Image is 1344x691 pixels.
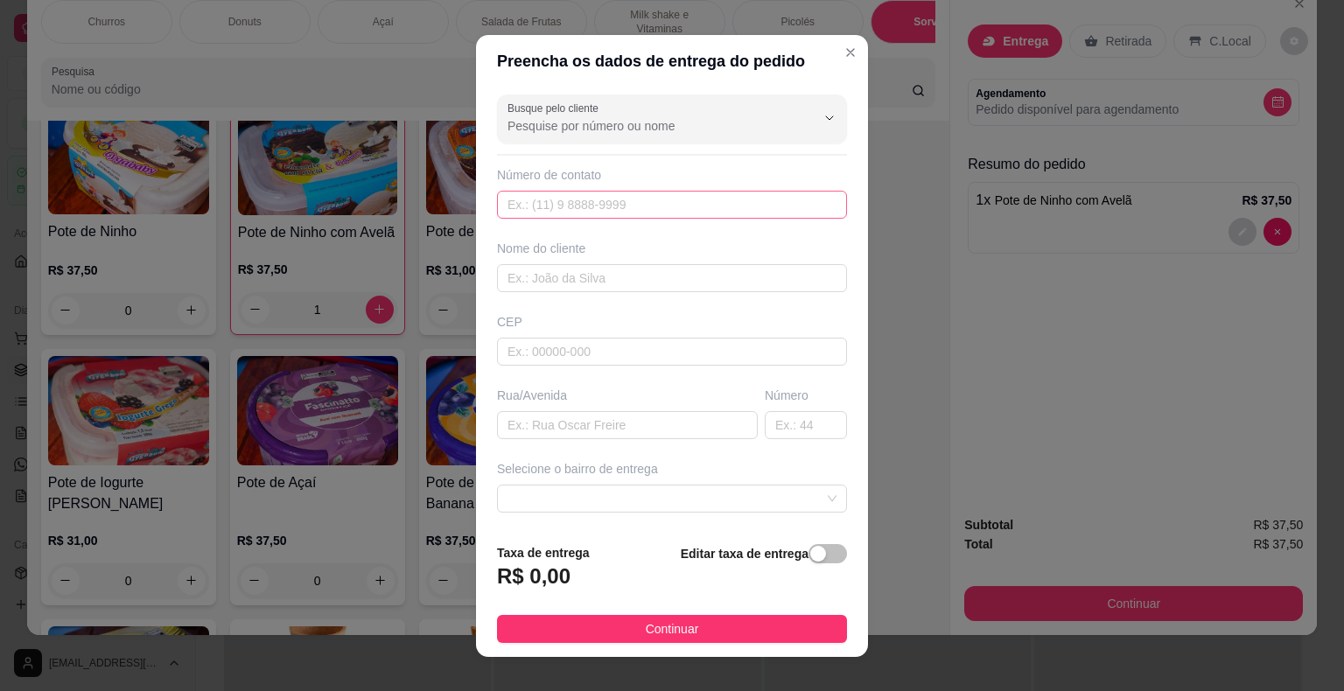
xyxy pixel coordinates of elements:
[497,460,847,478] div: Selecione o bairro de entrega
[497,313,847,331] div: CEP
[497,338,847,366] input: Ex.: 00000-000
[476,35,868,87] header: Preencha os dados de entrega do pedido
[507,101,605,115] label: Busque pelo cliente
[497,191,847,219] input: Ex.: (11) 9 8888-9999
[497,615,847,643] button: Continuar
[507,117,787,135] input: Busque pelo cliente
[646,619,699,639] span: Continuar
[497,387,758,404] div: Rua/Avenida
[497,546,590,560] strong: Taxa de entrega
[497,240,847,257] div: Nome do cliente
[765,411,847,439] input: Ex.: 44
[836,38,864,66] button: Close
[681,547,808,561] strong: Editar taxa de entrega
[815,104,843,132] button: Show suggestions
[497,166,847,184] div: Número de contato
[765,387,847,404] div: Número
[497,411,758,439] input: Ex.: Rua Oscar Freire
[497,562,570,590] h3: R$ 0,00
[497,264,847,292] input: Ex.: João da Silva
